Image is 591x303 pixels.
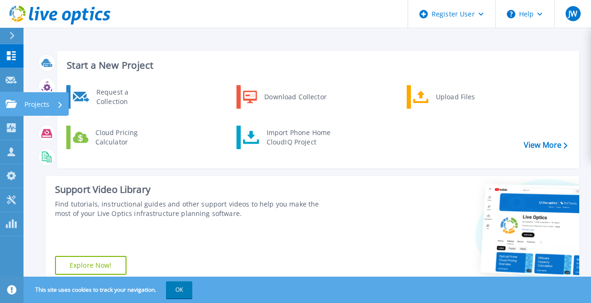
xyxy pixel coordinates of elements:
div: Request a Collection [92,88,160,106]
a: Request a Collection [66,85,163,109]
span: This site uses cookies to track your navigation. [26,281,192,298]
button: OK [166,281,192,298]
div: Upload Files [431,88,501,106]
a: Cloud Pricing Calculator [66,126,163,149]
a: Download Collector [236,85,333,109]
div: Cloud Pricing Calculator [91,128,160,147]
span: JW [568,10,577,17]
a: Upload Files [407,85,503,109]
p: Projects [24,92,49,117]
div: Import Phone Home CloudIQ Project [262,128,335,147]
a: View More [524,141,567,150]
div: Find tutorials, instructional guides and other support videos to help you make the most of your L... [55,199,332,218]
a: Explore Now! [55,256,126,275]
h3: Start a New Project [67,60,567,71]
div: Support Video Library [55,183,332,196]
div: Download Collector [260,88,331,106]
